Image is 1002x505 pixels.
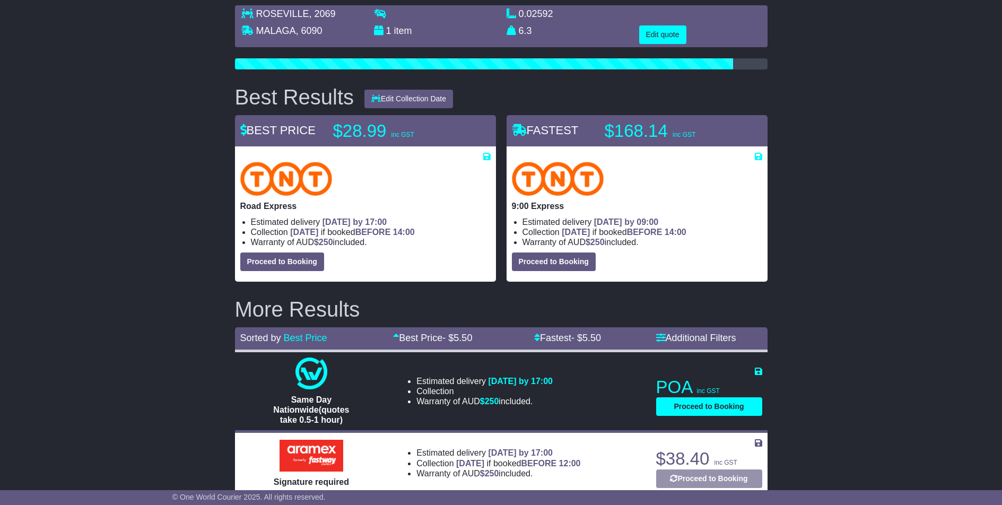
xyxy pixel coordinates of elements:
[416,448,580,458] li: Estimated delivery
[697,387,720,395] span: inc GST
[512,162,604,196] img: TNT Domestic: 9:00 Express
[605,120,737,142] p: $168.14
[284,333,327,343] a: Best Price
[172,493,326,501] span: © One World Courier 2025. All rights reserved.
[673,131,695,138] span: inc GST
[274,477,349,486] span: Signature required
[240,124,316,137] span: BEST PRICE
[586,238,605,247] span: $
[333,120,466,142] p: $28.99
[665,228,686,237] span: 14:00
[512,201,762,211] p: 9:00 Express
[251,227,491,237] li: Collection
[656,377,762,398] p: POA
[314,238,333,247] span: $
[594,217,659,227] span: [DATE] by 09:00
[512,252,596,271] button: Proceed to Booking
[715,459,737,466] span: inc GST
[590,238,605,247] span: 250
[582,333,601,343] span: 5.50
[456,459,580,468] span: if booked
[394,25,412,36] span: item
[256,8,309,19] span: ROSEVILLE
[290,228,318,237] span: [DATE]
[416,396,553,406] li: Warranty of AUD included.
[522,237,762,247] li: Warranty of AUD included.
[522,217,762,227] li: Estimated delivery
[240,333,281,343] span: Sorted by
[485,397,499,406] span: 250
[280,440,343,472] img: Aramex: Signature required
[562,228,590,237] span: [DATE]
[639,25,686,44] button: Edit quote
[295,358,327,389] img: One World Courier: Same Day Nationwide(quotes take 0.5-1 hour)
[235,298,768,321] h2: More Results
[296,25,323,36] span: , 6090
[488,448,553,457] span: [DATE] by 17:00
[393,228,415,237] span: 14:00
[519,25,532,36] span: 6.3
[230,85,360,109] div: Best Results
[416,458,580,468] li: Collection
[562,228,686,237] span: if booked
[521,459,556,468] span: BEFORE
[488,377,553,386] span: [DATE] by 17:00
[512,124,579,137] span: FASTEST
[522,227,762,237] li: Collection
[656,469,762,488] button: Proceed to Booking
[309,8,336,19] span: , 2069
[273,395,349,424] span: Same Day Nationwide(quotes take 0.5-1 hour)
[416,376,553,386] li: Estimated delivery
[454,333,472,343] span: 5.50
[240,201,491,211] p: Road Express
[355,228,391,237] span: BEFORE
[571,333,601,343] span: - $
[656,448,762,469] p: $38.40
[485,469,499,478] span: 250
[290,228,414,237] span: if booked
[519,8,553,19] span: 0.02592
[386,25,391,36] span: 1
[656,333,736,343] a: Additional Filters
[442,333,472,343] span: - $
[323,217,387,227] span: [DATE] by 17:00
[251,217,491,227] li: Estimated delivery
[559,459,581,468] span: 12:00
[656,397,762,416] button: Proceed to Booking
[240,252,324,271] button: Proceed to Booking
[416,386,553,396] li: Collection
[364,90,453,108] button: Edit Collection Date
[480,469,499,478] span: $
[627,228,663,237] span: BEFORE
[534,333,601,343] a: Fastest- $5.50
[391,131,414,138] span: inc GST
[456,459,484,468] span: [DATE]
[393,333,472,343] a: Best Price- $5.50
[256,25,296,36] span: MALAGA
[240,162,333,196] img: TNT Domestic: Road Express
[319,238,333,247] span: 250
[251,237,491,247] li: Warranty of AUD included.
[416,468,580,478] li: Warranty of AUD included.
[480,397,499,406] span: $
